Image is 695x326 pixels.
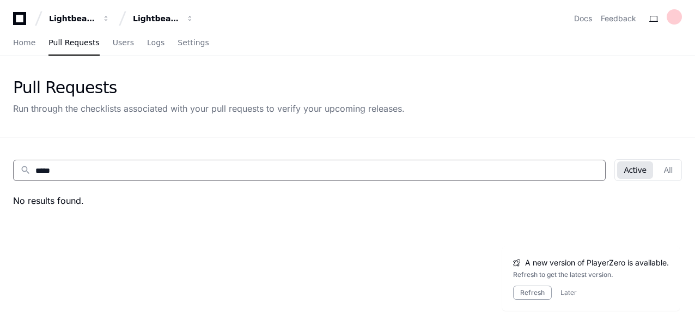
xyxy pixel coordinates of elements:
[560,288,577,297] button: Later
[20,165,31,176] mat-icon: search
[513,286,552,300] button: Refresh
[657,161,679,179] button: All
[129,9,198,28] button: Lightbeam Health Solutions
[178,39,209,46] span: Settings
[48,31,99,56] a: Pull Requests
[513,270,669,279] div: Refresh to get the latest version.
[147,39,164,46] span: Logs
[48,39,99,46] span: Pull Requests
[13,78,405,98] div: Pull Requests
[13,39,35,46] span: Home
[525,257,669,268] span: A new version of PlayerZero is available.
[13,31,35,56] a: Home
[13,102,405,115] div: Run through the checklists associated with your pull requests to verify your upcoming releases.
[617,161,653,179] button: Active
[13,194,682,207] h2: No results found.
[178,31,209,56] a: Settings
[113,39,134,46] span: Users
[133,13,180,24] div: Lightbeam Health Solutions
[574,13,592,24] a: Docs
[601,13,636,24] button: Feedback
[45,9,114,28] button: Lightbeam Health
[147,31,164,56] a: Logs
[49,13,96,24] div: Lightbeam Health
[113,31,134,56] a: Users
